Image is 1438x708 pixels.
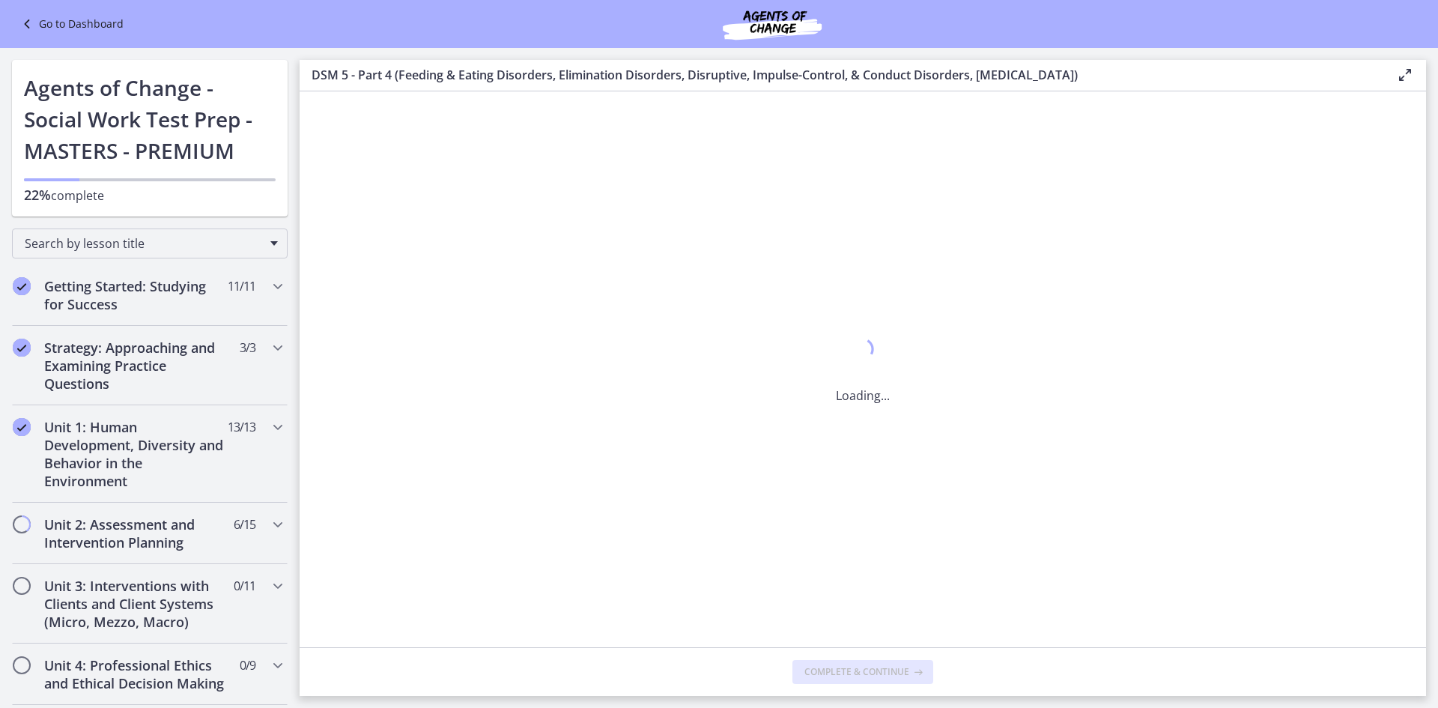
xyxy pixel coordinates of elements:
span: 22% [24,186,51,204]
p: Loading... [836,387,890,405]
h2: Getting Started: Studying for Success [44,277,227,313]
h2: Strategy: Approaching and Examining Practice Questions [44,339,227,393]
i: Completed [13,418,31,436]
span: 0 / 11 [234,577,255,595]
h2: Unit 1: Human Development, Diversity and Behavior in the Environment [44,418,227,490]
h1: Agents of Change - Social Work Test Prep - MASTERS - PREMIUM [24,72,276,166]
span: Complete & continue [804,666,909,678]
div: Search by lesson title [12,229,288,258]
h2: Unit 4: Professional Ethics and Ethical Decision Making [44,656,227,692]
button: Complete & continue [792,660,933,684]
span: 11 / 11 [228,277,255,295]
a: Go to Dashboard [18,15,124,33]
h3: DSM 5 - Part 4 (Feeding & Eating Disorders, Elimination Disorders, Disruptive, Impulse-Control, &... [312,66,1372,84]
i: Completed [13,339,31,357]
h2: Unit 3: Interventions with Clients and Client Systems (Micro, Mezzo, Macro) [44,577,227,631]
i: Completed [13,277,31,295]
p: complete [24,186,276,205]
img: Agents of Change [682,6,862,42]
span: 13 / 13 [228,418,255,436]
h2: Unit 2: Assessment and Intervention Planning [44,515,227,551]
span: Search by lesson title [25,235,263,252]
span: 0 / 9 [240,656,255,674]
span: 3 / 3 [240,339,255,357]
div: 1 [836,334,890,369]
span: 6 / 15 [234,515,255,533]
